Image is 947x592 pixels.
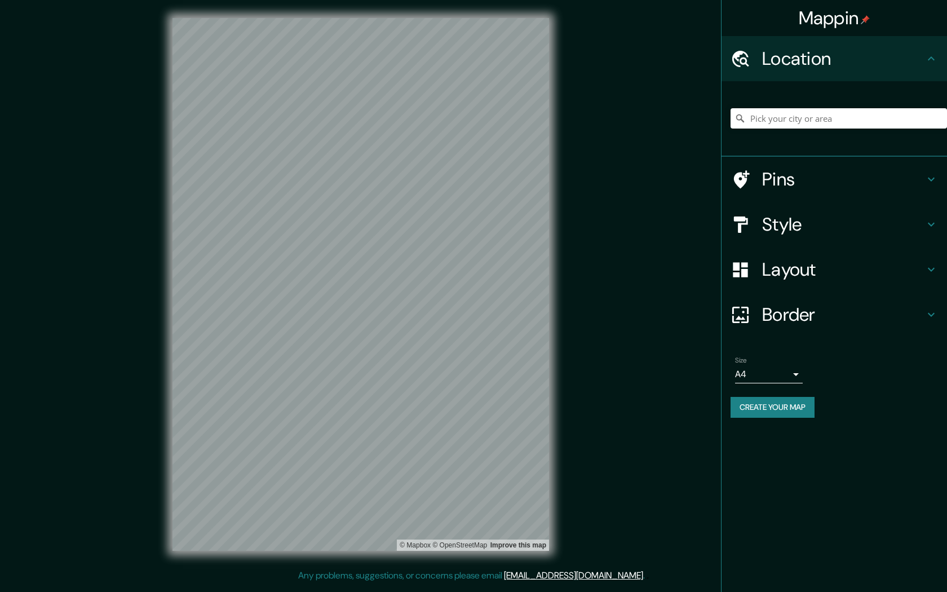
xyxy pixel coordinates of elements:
div: . [647,569,649,582]
div: Border [722,292,947,337]
h4: Border [762,303,924,326]
div: Pins [722,157,947,202]
div: Location [722,36,947,81]
a: [EMAIL_ADDRESS][DOMAIN_NAME] [504,569,643,581]
canvas: Map [172,18,549,551]
a: Map feedback [490,541,546,549]
img: pin-icon.png [861,15,870,24]
label: Size [735,356,747,365]
input: Pick your city or area [731,108,947,129]
h4: Style [762,213,924,236]
p: Any problems, suggestions, or concerns please email . [298,569,645,582]
button: Create your map [731,397,815,418]
a: Mapbox [400,541,431,549]
h4: Location [762,47,924,70]
div: Layout [722,247,947,292]
div: A4 [735,365,803,383]
a: OpenStreetMap [432,541,487,549]
h4: Pins [762,168,924,191]
h4: Mappin [799,7,870,29]
div: Style [722,202,947,247]
div: . [645,569,647,582]
h4: Layout [762,258,924,281]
